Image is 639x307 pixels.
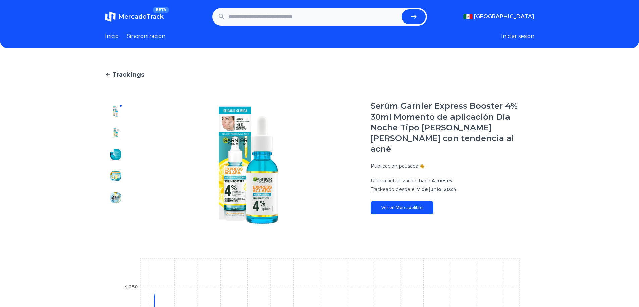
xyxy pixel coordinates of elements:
img: MercadoTrack [105,11,116,22]
img: Serúm Garnier Express Booster 4% 30ml Momento de aplicación Día Noche Tipo de piel Piel con tende... [110,214,121,224]
button: [GEOGRAPHIC_DATA] [463,13,534,21]
span: Ultima actualizacion hace [371,178,430,184]
img: Serúm Garnier Express Booster 4% 30ml Momento de aplicación Día Noche Tipo de piel Piel con tende... [110,128,121,138]
img: Serúm Garnier Express Booster 4% 30ml Momento de aplicación Día Noche Tipo de piel Piel con tende... [110,192,121,203]
img: Serúm Garnier Express Booster 4% 30ml Momento de aplicación Día Noche Tipo de piel Piel con tende... [110,171,121,181]
a: Ver en Mercadolibre [371,201,433,214]
span: BETA [153,7,169,13]
a: Sincronizacion [127,32,165,40]
span: [GEOGRAPHIC_DATA] [474,13,534,21]
img: Serúm Garnier Express Booster 4% 30ml Momento de aplicación Día Noche Tipo de piel Piel con tende... [110,149,121,160]
img: Mexico [463,14,473,19]
h1: Serúm Garnier Express Booster 4% 30ml Momento de aplicación Día Noche Tipo [PERSON_NAME] [PERSON_... [371,101,534,155]
button: Iniciar sesion [501,32,534,40]
p: Publicacion pausada [371,163,418,169]
a: Inicio [105,32,119,40]
a: MercadoTrackBETA [105,11,164,22]
img: Serúm Garnier Express Booster 4% 30ml Momento de aplicación Día Noche Tipo de piel Piel con tende... [140,101,357,230]
span: MercadoTrack [118,13,164,20]
tspan: $ 250 [125,284,138,289]
span: Trackeado desde el [371,186,416,192]
span: 7 de junio, 2024 [417,186,457,192]
img: Serúm Garnier Express Booster 4% 30ml Momento de aplicación Día Noche Tipo de piel Piel con tende... [110,106,121,117]
a: Trackings [105,70,534,79]
span: 4 meses [432,178,452,184]
span: Trackings [112,70,144,79]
